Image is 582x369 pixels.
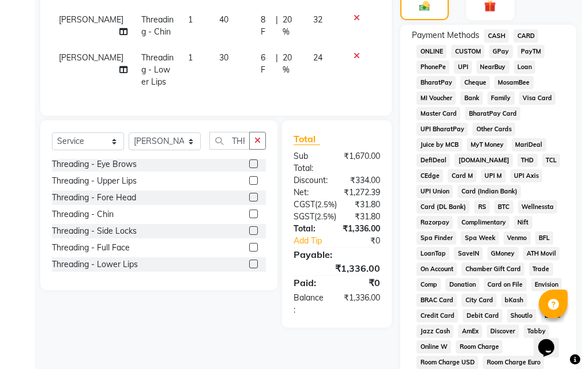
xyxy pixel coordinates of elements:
span: City Card [461,294,497,307]
span: MosamBee [494,76,534,89]
span: CASH [484,29,509,43]
span: Credit Card [416,309,458,322]
div: Sub Total: [285,150,335,174]
div: ( ) [285,211,345,223]
div: Threading - Upper Lips [52,175,137,187]
span: GMoney [487,247,519,260]
span: Razorpay [416,216,453,229]
span: | [276,14,278,38]
div: ₹1,336.00 [285,261,389,275]
span: Card (Indian Bank) [457,185,521,198]
span: MI Voucher [416,92,456,105]
span: MyT Money [467,138,507,151]
span: Debit Card [463,309,502,322]
div: ( ) [285,199,346,211]
div: Threading - Fore Head [52,192,136,204]
div: ₹0 [337,276,389,290]
iframe: chat widget [534,323,570,357]
span: 1 [188,14,193,25]
span: 2.5% [317,200,335,209]
span: Shoutlo [507,309,536,322]
div: Threading - Side Locks [52,225,137,237]
span: Nift [514,216,532,229]
span: [PERSON_NAME] [59,52,123,63]
span: CGST [294,199,315,210]
span: PhonePe [416,60,449,74]
span: MariDeal [512,138,546,151]
span: Spa Finder [416,231,456,245]
span: GPay [489,45,513,58]
span: SaveIN [454,247,483,260]
span: Tabby [524,325,550,338]
div: ₹334.00 [337,174,389,187]
span: ATH Movil [523,247,560,260]
span: LUZO [541,309,565,322]
span: 32 [313,14,322,25]
span: [PERSON_NAME] [59,14,123,25]
div: ₹31.80 [346,199,389,211]
span: 30 [219,52,228,63]
span: Payment Methods [412,29,479,41]
span: Wellnessta [518,200,558,214]
div: Threading - Full Face [52,242,130,254]
span: Card on File [484,278,527,291]
span: Online W [416,340,451,353]
span: Total [294,133,320,145]
div: Threading - Eye Brows [52,158,137,170]
span: Spa Week [461,231,499,245]
div: Paid: [285,276,337,290]
span: Threading - Chin [141,14,174,37]
span: 8 F [261,14,271,38]
span: UPI BharatPay [416,123,468,136]
span: TCL [542,154,561,167]
div: Threading - Lower Lips [52,258,138,271]
span: BharatPay Card [465,107,520,120]
span: 1 [188,52,193,63]
div: ₹1,670.00 [335,150,389,174]
span: Room Charge USD [416,356,478,369]
span: RS [474,200,490,214]
span: 6 F [261,52,271,76]
span: Other Cards [472,123,515,136]
span: 2.5% [317,212,334,221]
span: Family [487,92,515,105]
a: Add Tip [285,235,346,247]
input: Search or Scan [209,132,250,150]
span: PayTM [517,45,545,58]
span: 24 [313,52,322,63]
div: Discount: [285,174,337,187]
span: Donation [445,278,479,291]
span: On Account [416,263,457,276]
span: UPI Axis [510,169,543,182]
div: Total: [285,223,334,235]
span: Trade [529,263,553,276]
span: LoanTap [416,247,449,260]
span: Juice by MCB [416,138,462,151]
span: Discover [487,325,519,338]
span: AmEx [458,325,482,338]
span: BRAC Card [416,294,457,307]
div: Payable: [285,248,389,261]
span: ONLINE [416,45,446,58]
span: Complimentary [457,216,509,229]
span: SGST [294,211,314,222]
span: Room Charge [456,340,502,353]
span: Comp [416,278,441,291]
span: Envision [531,278,562,291]
div: ₹0 [346,235,389,247]
span: Cheque [460,76,490,89]
span: Visa Card [519,92,556,105]
div: Net: [285,187,335,199]
div: Threading - Chin [52,208,114,220]
span: BharatPay [416,76,456,89]
span: Bank [460,92,483,105]
span: DefiDeal [416,154,450,167]
div: ₹1,336.00 [334,223,389,235]
span: Threading - Lower Lips [141,52,174,87]
span: BFL [535,231,554,245]
span: CEdge [416,169,443,182]
span: [DOMAIN_NAME] [455,154,513,167]
span: Loan [514,60,536,74]
div: ₹1,272.39 [335,187,389,199]
span: THD [517,154,538,167]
